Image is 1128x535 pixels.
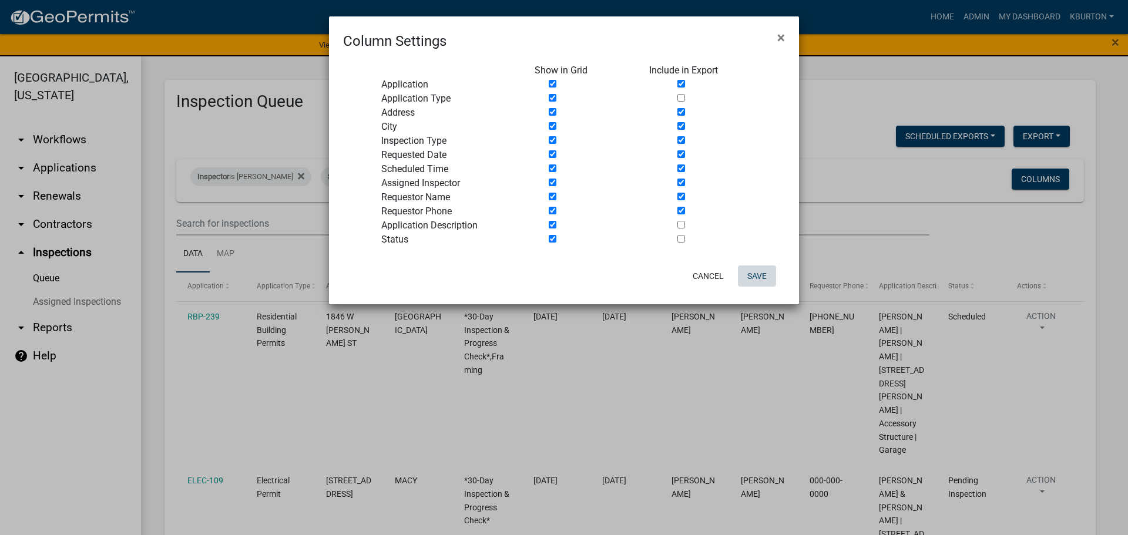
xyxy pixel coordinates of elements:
div: Requested Date [372,148,526,162]
button: Save [738,265,776,287]
div: Inspection Type [372,134,526,148]
div: Assigned Inspector [372,176,526,190]
div: Requestor Phone [372,204,526,218]
div: Application [372,78,526,92]
div: Requestor Name [372,190,526,204]
span: × [777,29,785,46]
div: Application Description [372,218,526,233]
button: Cancel [683,265,733,287]
button: Close [768,21,794,54]
div: Application Type [372,92,526,106]
div: Scheduled Time [372,162,526,176]
div: Include in Export [640,63,756,78]
div: Show in Grid [526,63,641,78]
div: City [372,120,526,134]
h4: Column Settings [343,31,446,52]
div: Address [372,106,526,120]
div: Status [372,233,526,247]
